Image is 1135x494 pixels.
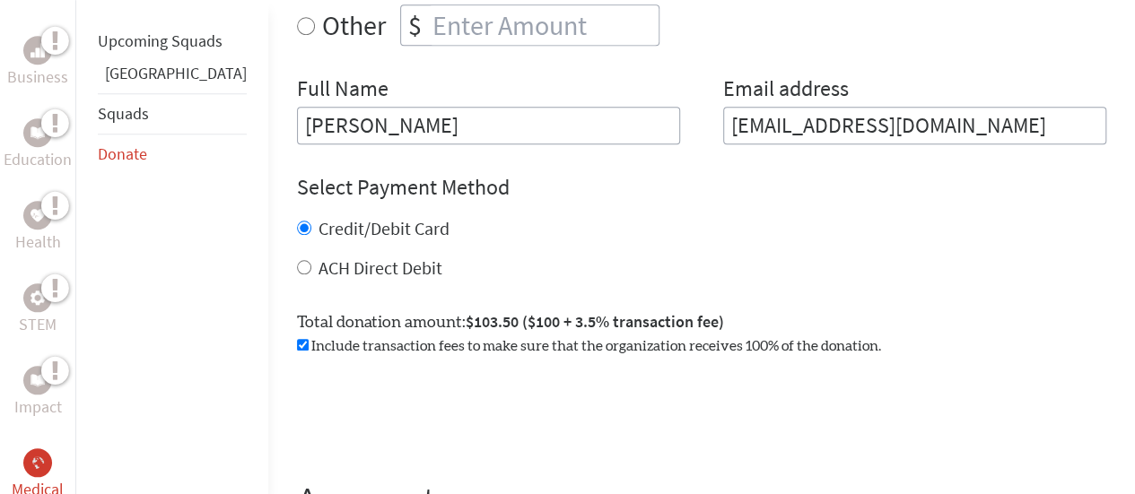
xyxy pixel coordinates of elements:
[297,173,1106,202] h4: Select Payment Method
[297,309,724,335] label: Total donation amount:
[15,201,61,255] a: HealthHealth
[31,43,45,57] img: Business
[23,118,52,147] div: Education
[319,217,450,239] label: Credit/Debit Card
[31,209,45,221] img: Health
[31,126,45,139] img: Education
[98,61,247,93] li: Belize
[23,36,52,65] div: Business
[297,107,680,144] input: Enter Full Name
[401,5,429,45] div: $
[7,36,68,90] a: BusinessBusiness
[105,63,247,83] a: [GEOGRAPHIC_DATA]
[98,103,149,124] a: Squads
[98,30,223,51] a: Upcoming Squads
[98,93,247,134] li: Squads
[19,283,57,337] a: STEMSTEM
[23,201,52,230] div: Health
[14,394,62,420] p: Impact
[7,65,68,90] p: Business
[311,339,881,353] span: Include transaction fees to make sure that the organization receives 100% of the donation.
[15,230,61,255] p: Health
[23,366,52,394] div: Impact
[19,312,57,337] p: STEM
[4,118,72,172] a: EducationEducation
[31,374,45,386] img: Impact
[98,22,247,61] li: Upcoming Squads
[466,311,724,332] span: $103.50 ($100 + 3.5% transaction fee)
[31,455,45,470] img: Medical
[297,378,570,448] iframe: reCAPTCHA
[23,283,52,312] div: STEM
[319,256,442,279] label: ACH Direct Debit
[297,74,389,107] label: Full Name
[4,147,72,172] p: Education
[723,107,1106,144] input: Your Email
[429,5,659,45] input: Enter Amount
[14,366,62,420] a: ImpactImpact
[98,143,147,164] a: Donate
[98,134,247,174] li: Donate
[23,448,52,477] div: Medical
[723,74,849,107] label: Email address
[322,4,386,46] label: Other
[31,290,45,305] img: STEM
